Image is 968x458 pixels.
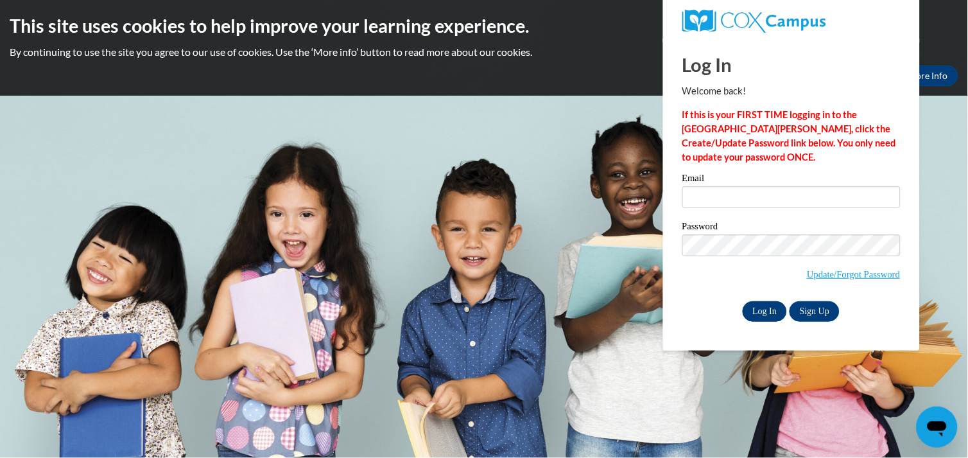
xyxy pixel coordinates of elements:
[917,407,958,448] iframe: Button to launch messaging window
[808,269,901,279] a: Update/Forgot Password
[743,301,788,322] input: Log In
[10,45,958,59] p: By continuing to use the site you agree to our use of cookies. Use the ‘More info’ button to read...
[790,301,840,322] a: Sign Up
[898,66,958,86] a: More Info
[682,222,901,234] label: Password
[682,51,901,78] h1: Log In
[682,10,901,33] a: COX Campus
[10,13,958,39] h2: This site uses cookies to help improve your learning experience.
[682,173,901,186] label: Email
[682,109,896,163] strong: If this is your FIRST TIME logging in to the [GEOGRAPHIC_DATA][PERSON_NAME], click the Create/Upd...
[682,84,901,98] p: Welcome back!
[682,10,826,33] img: COX Campus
